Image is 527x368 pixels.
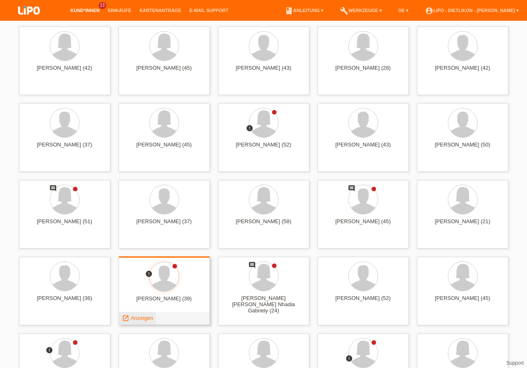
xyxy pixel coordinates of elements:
div: [PERSON_NAME] (45) [324,218,402,232]
a: Einkäufe [104,8,135,13]
div: [PERSON_NAME] (45) [424,295,502,308]
i: launch [122,314,129,322]
div: Zurückgewiesen [345,355,353,363]
a: LIPO pay [8,17,50,23]
div: [PERSON_NAME] (36) [26,295,104,308]
div: [PERSON_NAME] (51) [26,218,104,232]
i: book [285,7,293,15]
i: comment [49,185,57,192]
div: [PERSON_NAME] (52) [225,141,303,155]
a: account_circleLIPO - Dietlikon - [PERSON_NAME] ▾ [421,8,523,13]
a: Support [506,360,524,366]
i: account_circle [425,7,433,15]
div: Neuer Kommentar [248,261,256,270]
div: [PERSON_NAME] (45) [125,65,203,78]
i: error [345,355,353,362]
i: error [145,270,153,278]
i: build [340,7,348,15]
div: Unbestätigt, in Bearbeitung [145,270,153,279]
span: 13 [99,2,106,9]
div: [PERSON_NAME] (37) [125,218,203,232]
div: [PERSON_NAME] (50) [424,141,502,155]
div: [PERSON_NAME] (42) [26,65,104,78]
a: bookAnleitung ▾ [281,8,328,13]
a: E-Mail Support [185,8,233,13]
a: Kartenanträge [136,8,185,13]
div: [PERSON_NAME] (21) [424,218,502,232]
div: [PERSON_NAME] (45) [125,141,203,155]
div: [PERSON_NAME] (39) [125,295,203,309]
div: Neuer Kommentar [49,185,57,193]
span: Anzeigen [131,315,153,321]
a: DE ▾ [394,8,413,13]
div: [PERSON_NAME] (58) [225,218,303,232]
i: comment [348,185,355,192]
i: error [46,346,53,354]
div: [PERSON_NAME] [PERSON_NAME] Nhadia Gabriely (24) [225,295,303,310]
div: Zurückgewiesen [46,346,53,355]
div: [PERSON_NAME] (28) [324,65,402,78]
div: [PERSON_NAME] (37) [26,141,104,155]
div: [PERSON_NAME] (43) [225,65,303,78]
div: [PERSON_NAME] (43) [324,141,402,155]
a: launch Anzeigen [122,315,153,321]
div: Neuer Kommentar [348,185,355,193]
i: comment [248,261,256,269]
a: Kund*innen [66,8,104,13]
div: [PERSON_NAME] (42) [424,65,502,78]
div: Zurückgewiesen [246,124,253,133]
a: buildWerkzeuge ▾ [336,8,386,13]
div: [PERSON_NAME] (52) [324,295,402,308]
i: error [246,124,253,132]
